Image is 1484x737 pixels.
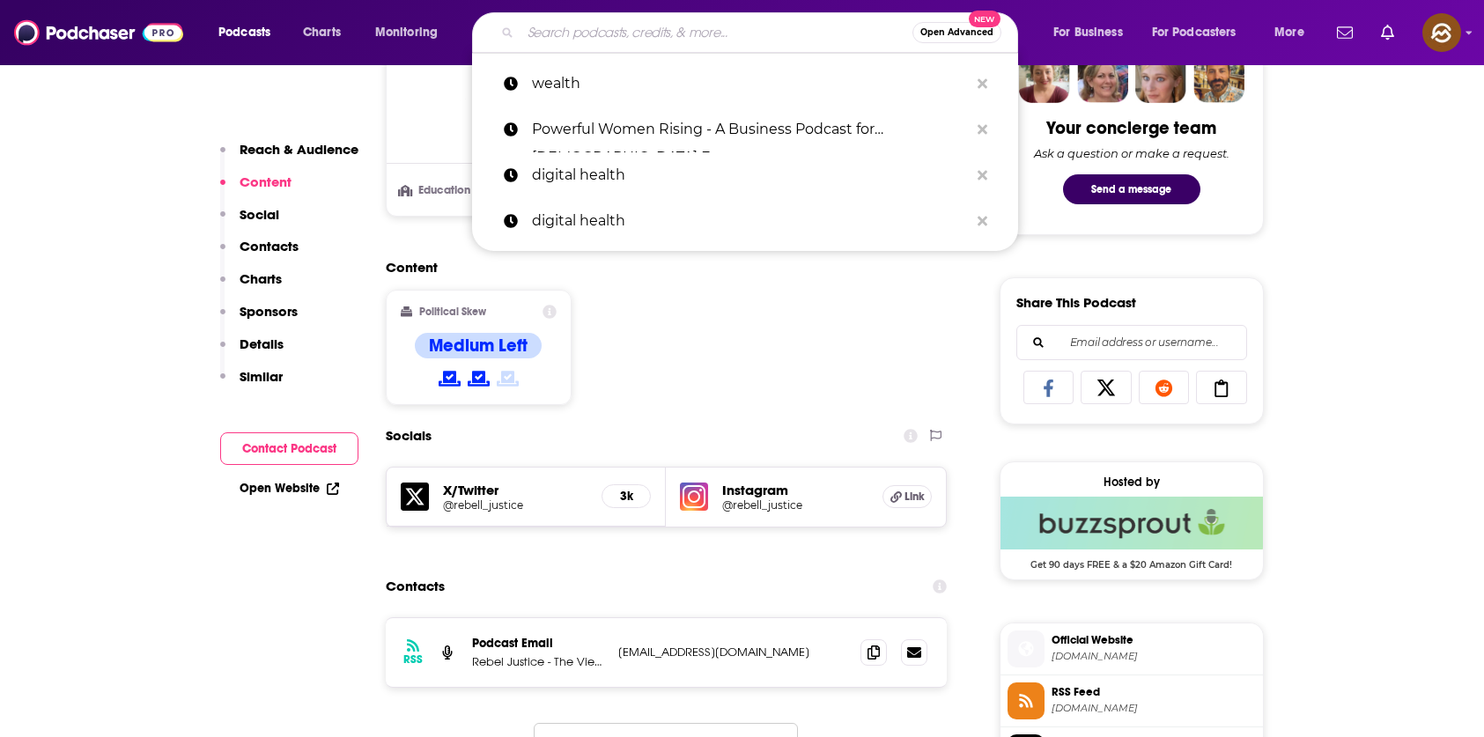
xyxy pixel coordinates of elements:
div: Your concierge team [1046,117,1216,139]
button: open menu [1141,18,1262,47]
img: Barbara Profile [1077,52,1128,103]
img: Podchaser - Follow, Share and Rate Podcasts [14,16,183,49]
span: Official Website [1052,632,1256,648]
img: Jon Profile [1193,52,1244,103]
a: wealth [472,61,1018,107]
a: Show notifications dropdown [1330,18,1360,48]
button: Social [220,206,279,239]
button: Show profile menu [1422,13,1461,52]
img: iconImage [680,483,708,511]
p: digital health [532,198,969,244]
h3: Share This Podcast [1016,294,1136,311]
p: Charts [240,270,282,287]
span: For Business [1053,20,1123,45]
h2: Contacts [386,570,445,603]
a: Share on X/Twitter [1081,371,1132,404]
a: Official Website[DOMAIN_NAME] [1008,630,1256,667]
p: [EMAIL_ADDRESS][DOMAIN_NAME] [618,645,847,660]
p: digital health [532,152,969,198]
h5: Instagram [722,482,868,498]
input: Search podcasts, credits, & more... [521,18,912,47]
span: Podcasts [218,20,270,45]
p: Podcast Email [472,636,604,651]
span: Monitoring [375,20,438,45]
a: Link [882,485,932,508]
p: Sponsors [240,303,298,320]
span: Charts [303,20,341,45]
p: Powerful Women Rising - A Business Podcast for Female Entrepreneurs [532,107,969,152]
span: Logged in as hey85204 [1422,13,1461,52]
span: Link [904,490,925,504]
img: Sydney Profile [1019,52,1070,103]
span: More [1274,20,1304,45]
button: open menu [206,18,293,47]
button: Contacts [220,238,299,270]
div: Ask a question or make a request. [1034,146,1229,160]
button: Content [220,173,292,206]
p: Similar [240,368,283,385]
a: @rebell_justice [443,498,588,512]
h3: Education Level [401,185,504,196]
a: digital health [472,198,1018,244]
button: open menu [1262,18,1326,47]
button: Reach & Audience [220,141,358,173]
a: Buzzsprout Deal: Get 90 days FREE & a $20 Amazon Gift Card! [1000,497,1263,569]
button: Details [220,335,284,368]
a: @rebell_justice [722,498,868,512]
span: theviewmag.org.uk [1052,650,1256,663]
div: Search followers [1016,325,1247,360]
a: Share on Facebook [1023,371,1074,404]
p: wealth [532,61,969,107]
a: Open Website [240,481,339,496]
div: Search podcasts, credits, & more... [489,12,1035,53]
span: feeds.buzzsprout.com [1052,702,1256,715]
button: Sponsors [220,303,298,335]
a: Powerful Women Rising - A Business Podcast for [DEMOGRAPHIC_DATA] Entrepreneurs [472,107,1018,152]
span: For Podcasters [1152,20,1237,45]
button: Contact Podcast [220,432,358,465]
h2: Content [386,259,934,276]
button: Open AdvancedNew [912,22,1001,43]
h5: X/Twitter [443,482,588,498]
input: Email address or username... [1031,326,1232,359]
h3: RSS [403,652,423,667]
div: Hosted by [1000,475,1263,490]
h2: Socials [386,419,432,453]
a: RSS Feed[DOMAIN_NAME] [1008,682,1256,719]
span: RSS Feed [1052,684,1256,700]
p: Details [240,335,284,352]
h2: Political Skew [419,306,486,318]
span: Open Advanced [920,28,993,37]
img: Buzzsprout Deal: Get 90 days FREE & a $20 Amazon Gift Card! [1000,497,1263,549]
a: digital health [472,152,1018,198]
p: Contacts [240,238,299,254]
button: Send a message [1063,174,1200,204]
p: Content [240,173,292,190]
p: Reach & Audience [240,141,358,158]
a: Share on Reddit [1139,371,1190,404]
span: New [969,11,1000,27]
img: Jules Profile [1135,52,1186,103]
p: Social [240,206,279,223]
h4: Medium Left [429,335,528,357]
button: open menu [1041,18,1145,47]
span: Get 90 days FREE & a $20 Amazon Gift Card! [1000,549,1263,571]
img: User Profile [1422,13,1461,52]
button: Similar [220,368,283,401]
a: Copy Link [1196,371,1247,404]
a: Charts [292,18,351,47]
a: Show notifications dropdown [1374,18,1401,48]
button: Charts [220,270,282,303]
h5: 3k [616,489,636,504]
button: open menu [363,18,461,47]
p: Rebel Justice - The View Magazine [472,654,604,669]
